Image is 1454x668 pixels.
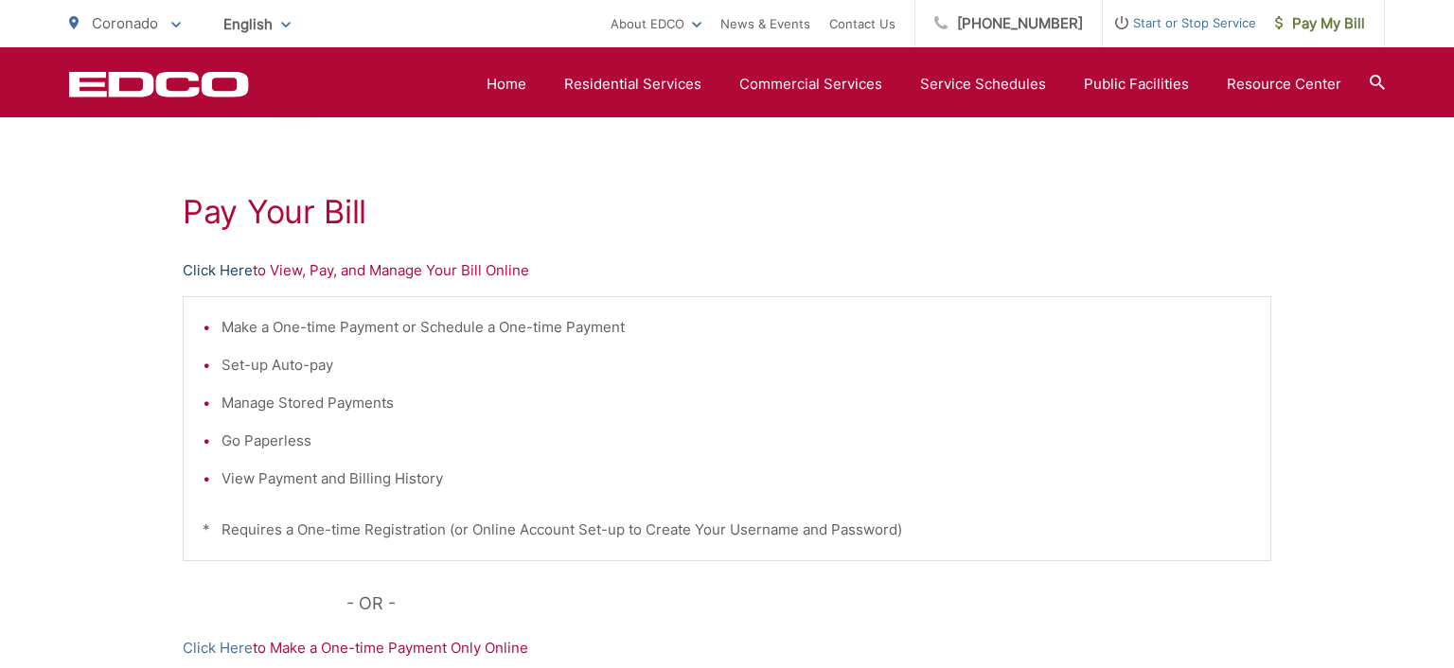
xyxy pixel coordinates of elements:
a: Home [487,73,526,96]
span: Pay My Bill [1275,12,1365,35]
a: Contact Us [829,12,895,35]
a: News & Events [720,12,810,35]
p: * Requires a One-time Registration (or Online Account Set-up to Create Your Username and Password) [203,519,1251,541]
li: View Payment and Billing History [222,467,1251,490]
a: Commercial Services [739,73,882,96]
a: EDCD logo. Return to the homepage. [69,71,249,97]
a: Click Here [183,259,253,282]
a: Residential Services [564,73,701,96]
span: Coronado [92,14,158,32]
a: Click Here [183,637,253,659]
li: Set-up Auto-pay [222,354,1251,377]
li: Manage Stored Payments [222,392,1251,414]
p: to Make a One-time Payment Only Online [183,637,1271,659]
span: English [209,8,305,41]
a: Public Facilities [1084,73,1189,96]
p: - OR - [346,589,1272,618]
a: Service Schedules [920,73,1046,96]
h1: Pay Your Bill [183,193,1271,231]
p: to View, Pay, and Manage Your Bill Online [183,259,1271,282]
a: Resource Center [1227,73,1341,96]
li: Make a One-time Payment or Schedule a One-time Payment [222,316,1251,339]
li: Go Paperless [222,430,1251,452]
a: About EDCO [611,12,701,35]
